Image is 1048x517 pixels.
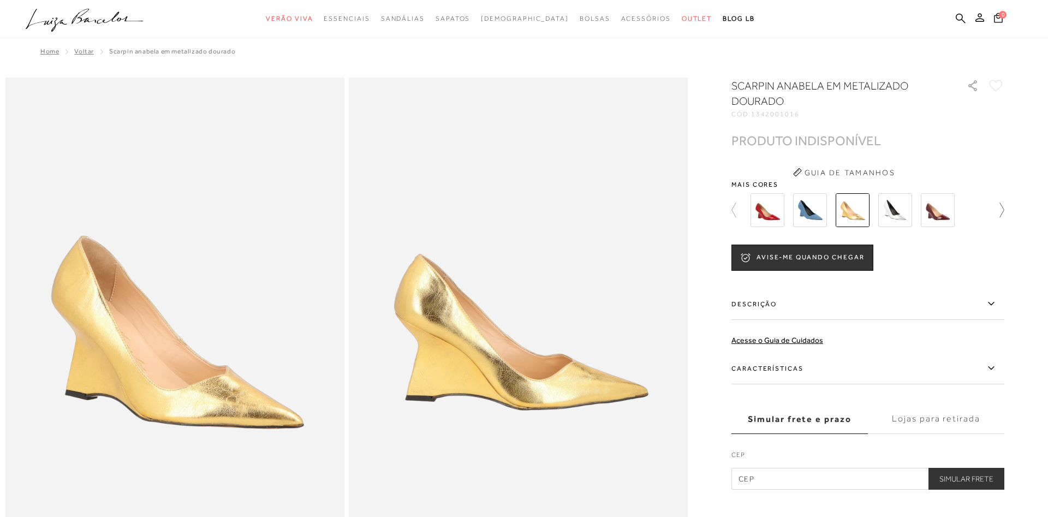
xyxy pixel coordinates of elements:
[682,9,712,29] a: categoryNavScreenReaderText
[836,193,870,227] img: SCARPIN ANABELA EM METALIZADO DOURADO
[40,47,59,55] a: Home
[793,193,827,227] img: SCARPIN ANABELA EM JEANS ÍNDIGO
[751,193,784,227] img: SCARPIN ANABELA EM COURO VERNIZ VERMELHO
[324,15,370,22] span: Essenciais
[731,245,873,271] button: AVISE-ME QUANDO CHEGAR
[999,11,1007,19] span: 0
[481,15,569,22] span: [DEMOGRAPHIC_DATA]
[266,9,313,29] a: categoryNavScreenReaderText
[436,15,470,22] span: Sapatos
[731,468,1004,490] input: CEP
[731,405,868,434] label: Simular frete e prazo
[74,47,94,55] a: Voltar
[878,193,912,227] img: SCARPIN ANABELA EM METALIZADO PRATA
[731,450,1004,465] label: CEP
[580,15,610,22] span: Bolsas
[731,111,950,117] div: CÓD:
[868,405,1004,434] label: Lojas para retirada
[436,9,470,29] a: categoryNavScreenReaderText
[731,78,936,109] h1: SCARPIN ANABELA EM METALIZADO DOURADO
[381,9,425,29] a: categoryNavScreenReaderText
[109,47,235,55] span: SCARPIN ANABELA EM METALIZADO DOURADO
[324,9,370,29] a: categoryNavScreenReaderText
[731,135,881,146] div: PRODUTO INDISPONÍVEL
[682,15,712,22] span: Outlet
[723,15,754,22] span: BLOG LB
[991,12,1006,27] button: 0
[731,353,1004,384] label: Características
[580,9,610,29] a: categoryNavScreenReaderText
[621,15,671,22] span: Acessórios
[381,15,425,22] span: Sandálias
[731,288,1004,320] label: Descrição
[928,468,1004,490] button: Simular Frete
[723,9,754,29] a: BLOG LB
[266,15,313,22] span: Verão Viva
[621,9,671,29] a: categoryNavScreenReaderText
[921,193,955,227] img: SCARPIN ANABELA VERNIZ MALBEC
[789,164,898,181] button: Guia de Tamanhos
[751,110,800,118] span: 1342001016
[731,336,823,344] a: Acesse o Guia de Cuidados
[481,9,569,29] a: noSubCategoriesText
[731,181,1004,188] span: Mais cores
